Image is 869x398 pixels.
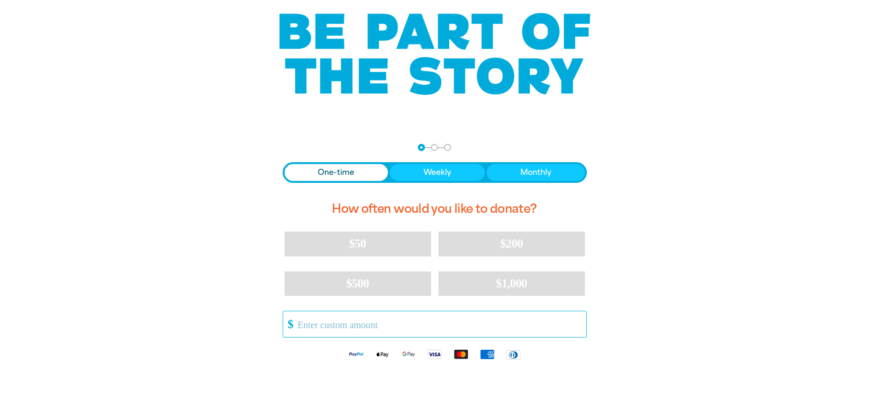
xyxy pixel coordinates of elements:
[438,232,585,256] button: $200
[424,167,451,178] span: Weekly
[369,349,395,360] img: Apple Pay logo
[283,194,587,224] h2: How often would you like to donate?
[291,311,586,337] input: Enter custom amount
[496,277,527,290] span: $1,000
[285,271,431,296] button: $500
[487,164,585,181] button: Monthly
[395,349,422,360] img: Google Pay logo
[500,349,526,360] img: Diners Club logo
[418,144,425,151] button: Navigate to step 1 of 3 to enter your donation amount
[283,341,587,367] div: Available payment methods
[422,349,448,360] img: Visa logo
[438,271,585,296] button: $1,000
[285,164,388,181] button: One-time
[390,164,485,181] button: Weekly
[346,277,369,290] span: $500
[349,237,366,250] span: $50
[474,349,500,360] img: American Express logo
[444,144,451,151] button: Navigate to step 3 of 3 to enter your payment details
[343,349,369,360] img: Paypal logo
[283,314,293,335] span: $
[500,237,523,250] span: $200
[285,232,431,256] button: $50
[318,167,354,178] span: One-time
[431,144,438,151] button: Navigate to step 2 of 3 to enter your details
[448,349,474,360] img: Mastercard logo
[520,167,551,178] span: Monthly
[283,162,587,183] div: Donation frequency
